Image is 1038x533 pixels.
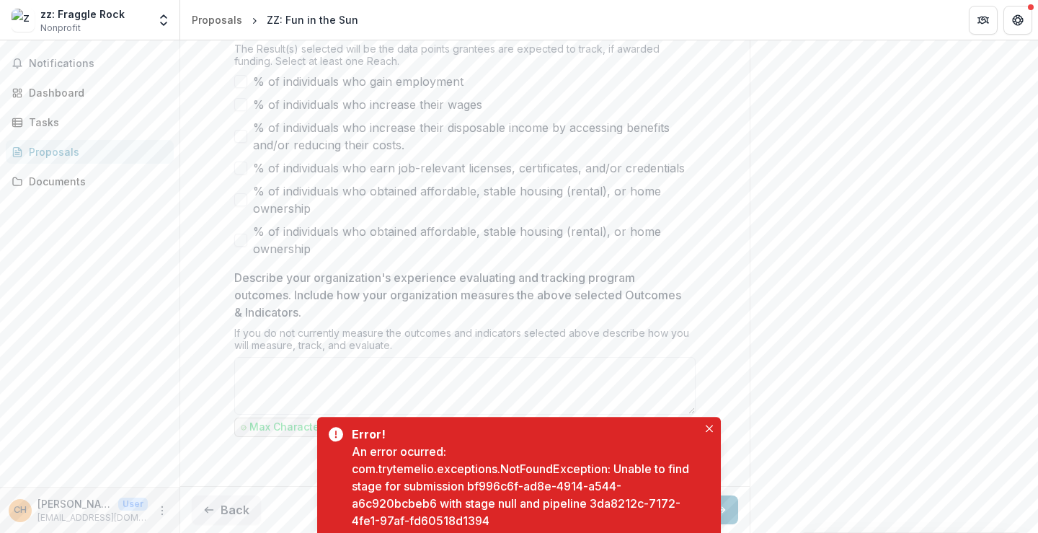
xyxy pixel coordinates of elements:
div: Tasks [29,115,162,130]
button: Notifications [6,52,174,75]
button: More [154,502,171,519]
button: Get Help [1003,6,1032,35]
div: Proposals [29,144,162,159]
button: Back [192,495,261,524]
div: An error ocurred: com.trytemelio.exceptions.NotFoundException: Unable to find stage for submissio... [352,443,698,529]
span: % of individuals who obtained affordable, stable housing (rental), or home ownership [253,223,696,257]
div: Error! [352,426,692,443]
button: Partners [969,6,998,35]
a: Proposals [186,9,248,30]
span: Notifications [29,58,168,70]
div: ZZ: Fun in the Sun [267,12,358,27]
p: Describe your organization's experience evaluating and tracking program outcomes. Include how you... [234,269,687,321]
a: Tasks [6,110,174,134]
img: zz: Fraggle Rock [12,9,35,32]
a: Documents [6,169,174,193]
span: Nonprofit [40,22,81,35]
div: zz: Fraggle Rock [40,6,125,22]
p: [EMAIL_ADDRESS][DOMAIN_NAME] [37,511,148,524]
div: Documents [29,174,162,189]
div: Carli Herz [14,506,27,515]
span: % of individuals who obtained affordable, stable housing (rental), or home ownership [253,182,696,217]
span: % of individuals who increase their disposable income by accessing benefits and/or reducing their... [253,119,696,154]
button: Close [701,420,718,437]
div: Proposals [192,12,242,27]
div: If you do not currently measure the outcomes and indicators selected above describe how you will ... [234,327,696,357]
span: % of individuals who earn job-relevant licenses, certificates, and/or credentials [253,159,685,177]
p: Max Character Count: 2000 [249,421,385,433]
span: % of individuals who increase their wages [253,96,482,113]
nav: breadcrumb [186,9,364,30]
a: Dashboard [6,81,174,105]
div: Dashboard [29,85,162,100]
p: User [118,498,148,511]
button: Open entity switcher [154,6,174,35]
span: % of individuals who gain employment [253,73,463,90]
p: [PERSON_NAME] [37,496,112,511]
a: Proposals [6,140,174,164]
div: The Result(s) selected will be the data points grantees are expected to track, if awarded funding... [234,43,696,73]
